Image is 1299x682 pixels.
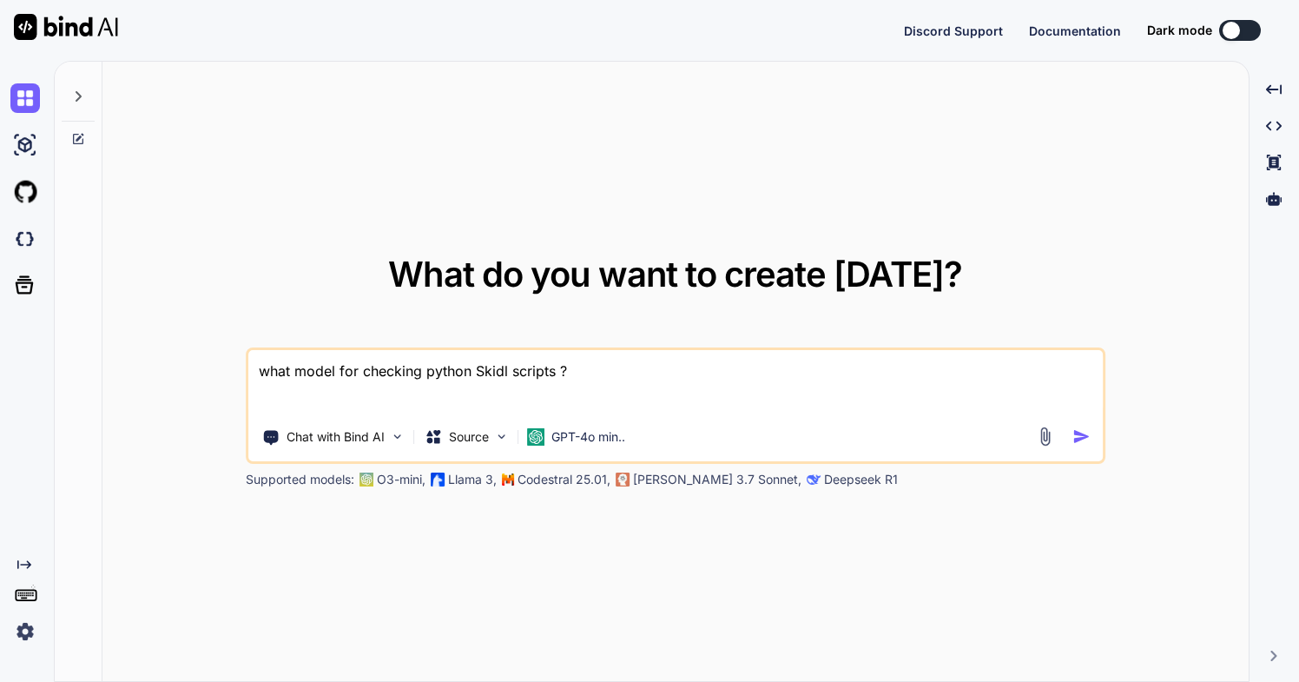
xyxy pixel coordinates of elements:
img: settings [10,617,40,646]
textarea: what model for checking python Skidl scripts ? [248,350,1103,414]
img: ai-studio [10,130,40,160]
p: O3-mini, [377,471,425,488]
p: Codestral 25.01, [518,471,610,488]
img: claude [807,473,821,487]
img: Pick Tools [390,429,405,444]
span: Documentation [1029,23,1121,38]
p: GPT-4o min.. [551,428,625,446]
span: Dark mode [1147,22,1212,39]
img: GPT-4o mini [527,428,544,446]
p: Chat with Bind AI [287,428,385,446]
img: chat [10,83,40,113]
img: icon [1072,427,1091,446]
p: Source [449,428,489,446]
p: Deepseek R1 [824,471,898,488]
img: attachment [1035,427,1055,447]
img: Pick Models [494,429,509,444]
p: [PERSON_NAME] 3.7 Sonnet, [633,471,801,488]
img: Bind AI [14,14,118,40]
button: Discord Support [904,22,1003,40]
span: Discord Support [904,23,1003,38]
button: Documentation [1029,22,1121,40]
img: GPT-4 [359,473,373,487]
p: Llama 3, [448,471,497,488]
img: claude [616,473,630,487]
img: darkCloudIdeIcon [10,224,40,254]
img: githubLight [10,177,40,207]
img: Mistral-AI [502,473,514,486]
span: What do you want to create [DATE]? [388,253,962,295]
img: Llama2 [431,473,445,487]
p: Supported models: [246,471,354,488]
